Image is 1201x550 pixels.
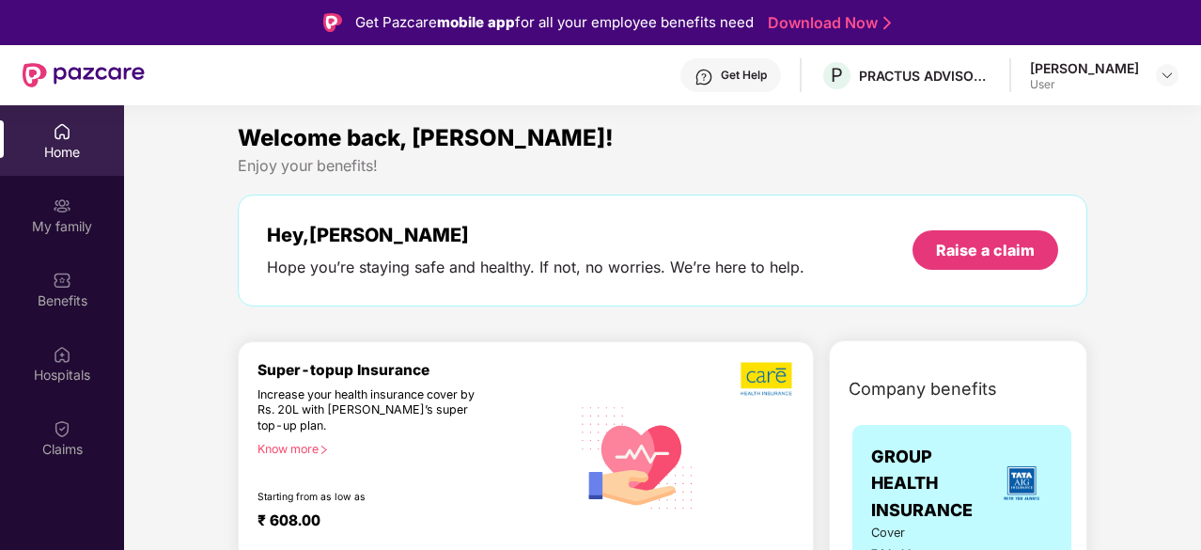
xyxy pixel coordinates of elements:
div: Hey, [PERSON_NAME] [267,224,804,246]
img: svg+xml;base64,PHN2ZyB4bWxucz0iaHR0cDovL3d3dy53My5vcmcvMjAwMC9zdmciIHhtbG5zOnhsaW5rPSJodHRwOi8vd3... [570,388,705,525]
span: Company benefits [849,376,997,402]
img: svg+xml;base64,PHN2ZyBpZD0iSG9tZSIgeG1sbnM9Imh0dHA6Ly93d3cudzMub3JnLzIwMDAvc3ZnIiB3aWR0aD0iMjAiIG... [53,122,71,141]
div: Get Help [721,68,767,83]
img: New Pazcare Logo [23,63,145,87]
img: svg+xml;base64,PHN2ZyBpZD0iRHJvcGRvd24tMzJ4MzIiIHhtbG5zPSJodHRwOi8vd3d3LnczLm9yZy8yMDAwL3N2ZyIgd2... [1160,68,1175,83]
span: Cover [871,524,940,542]
span: right [319,445,329,455]
a: Download Now [768,13,885,33]
div: Increase your health insurance cover by Rs. 20L with [PERSON_NAME]’s super top-up plan. [257,387,490,434]
span: GROUP HEALTH INSURANCE [871,444,990,524]
div: User [1030,77,1139,92]
div: Super-topup Insurance [257,361,570,379]
img: b5dec4f62d2307b9de63beb79f102df3.png [741,361,794,397]
div: Know more [257,442,559,455]
img: Stroke [883,13,891,33]
img: svg+xml;base64,PHN2ZyBpZD0iQ2xhaW0iIHhtbG5zPSJodHRwOi8vd3d3LnczLm9yZy8yMDAwL3N2ZyIgd2lkdGg9IjIwIi... [53,419,71,438]
img: Logo [323,13,342,32]
img: svg+xml;base64,PHN2ZyBpZD0iSG9zcGl0YWxzIiB4bWxucz0iaHR0cDovL3d3dy53My5vcmcvMjAwMC9zdmciIHdpZHRoPS... [53,345,71,364]
span: Welcome back, [PERSON_NAME]! [238,124,614,151]
img: svg+xml;base64,PHN2ZyB3aWR0aD0iMjAiIGhlaWdodD0iMjAiIHZpZXdCb3g9IjAgMCAyMCAyMCIgZmlsbD0ibm9uZSIgeG... [53,196,71,215]
div: Get Pazcare for all your employee benefits need [355,11,754,34]
img: insurerLogo [996,458,1047,509]
div: Enjoy your benefits! [238,156,1087,176]
div: Raise a claim [936,240,1035,260]
strong: mobile app [437,13,515,31]
div: Hope you’re staying safe and healthy. If not, no worries. We’re here to help. [267,258,804,277]
img: svg+xml;base64,PHN2ZyBpZD0iQmVuZWZpdHMiIHhtbG5zPSJodHRwOi8vd3d3LnczLm9yZy8yMDAwL3N2ZyIgd2lkdGg9Ij... [53,271,71,290]
div: [PERSON_NAME] [1030,59,1139,77]
div: PRACTUS ADVISORS PRIVATE LIMITED [859,67,990,85]
img: svg+xml;base64,PHN2ZyBpZD0iSGVscC0zMngzMiIgeG1sbnM9Imh0dHA6Ly93d3cudzMub3JnLzIwMDAvc3ZnIiB3aWR0aD... [694,68,713,86]
div: ₹ 608.00 [257,511,552,534]
div: Starting from as low as [257,491,491,504]
span: P [831,64,843,86]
